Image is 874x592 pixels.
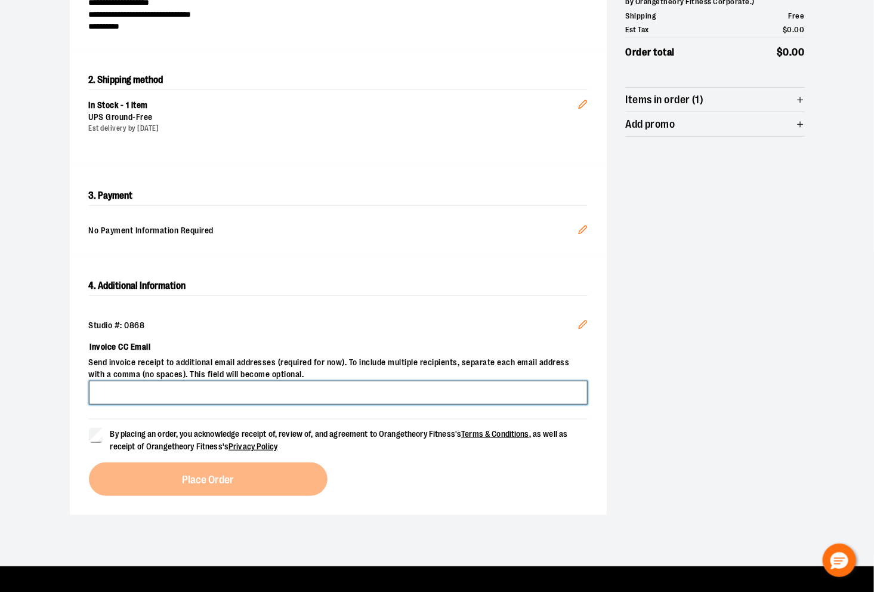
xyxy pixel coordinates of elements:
span: . [792,25,795,34]
a: Privacy Policy [228,442,277,451]
span: Est Tax [626,24,650,36]
button: Edit [569,310,597,343]
span: Add promo [626,119,675,130]
span: $ [777,47,783,58]
button: Edit [569,81,597,122]
span: No Payment Information Required [89,225,578,238]
span: . [789,47,792,58]
span: By placing an order, you acknowledge receipt of, review of, and agreement to Orangetheory Fitness... [110,429,568,451]
h2: 4. Additional Information [89,276,588,296]
button: Edit [569,215,597,248]
span: 0 [787,25,793,34]
span: Free [136,112,153,122]
span: 00 [792,47,805,58]
label: Invoice CC Email [89,337,588,357]
input: By placing an order, you acknowledge receipt of, review of, and agreement to Orangetheory Fitness... [89,428,103,442]
span: Order total [626,45,675,60]
span: Items in order (1) [626,94,704,106]
button: Items in order (1) [626,88,805,112]
h2: 2. Shipping method [89,70,588,90]
span: Send invoice receipt to additional email addresses (required for now). To include multiple recipi... [89,357,588,381]
span: 0 [783,47,790,58]
div: In Stock - 1 item [89,100,578,112]
span: Shipping [626,10,656,22]
span: Free [789,11,805,20]
h2: 3. Payment [89,186,588,206]
div: UPS Ground - [89,112,578,124]
button: Hello, have a question? Let’s chat. [823,544,856,577]
a: Terms & Conditions [461,429,529,439]
span: $ [783,25,787,34]
span: 00 [795,25,805,34]
button: Add promo [626,112,805,136]
div: Est delivery by [DATE] [89,124,578,134]
div: Studio #: 0868 [89,320,588,332]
